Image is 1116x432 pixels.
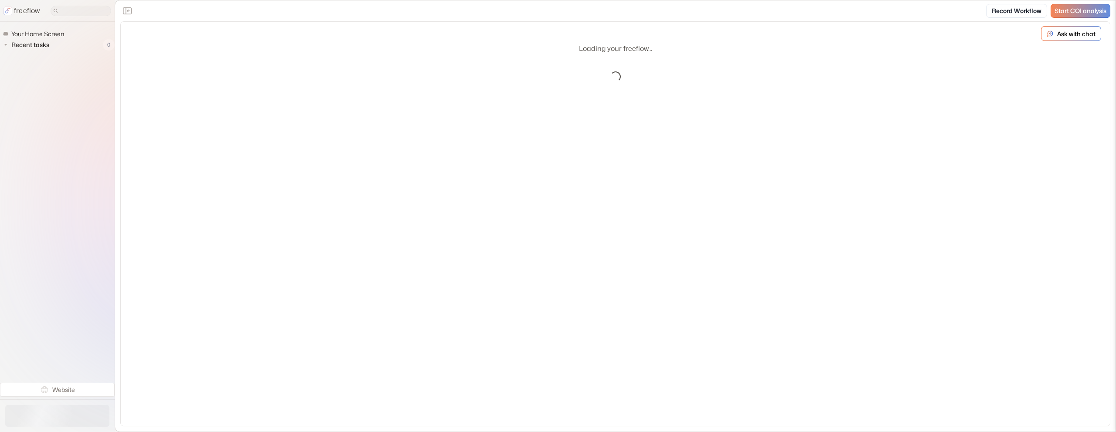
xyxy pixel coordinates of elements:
[103,39,115,51] span: 0
[986,4,1047,18] a: Record Workflow
[1055,7,1106,15] span: Start COI analysis
[10,30,67,38] span: Your Home Screen
[14,6,40,16] p: freeflow
[1051,4,1110,18] a: Start COI analysis
[3,6,40,16] a: freeflow
[3,29,68,39] a: Your Home Screen
[10,40,52,49] span: Recent tasks
[3,40,53,50] button: Recent tasks
[1057,29,1096,38] p: Ask with chat
[120,4,134,18] button: Close the sidebar
[579,44,652,54] p: Loading your freeflow...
